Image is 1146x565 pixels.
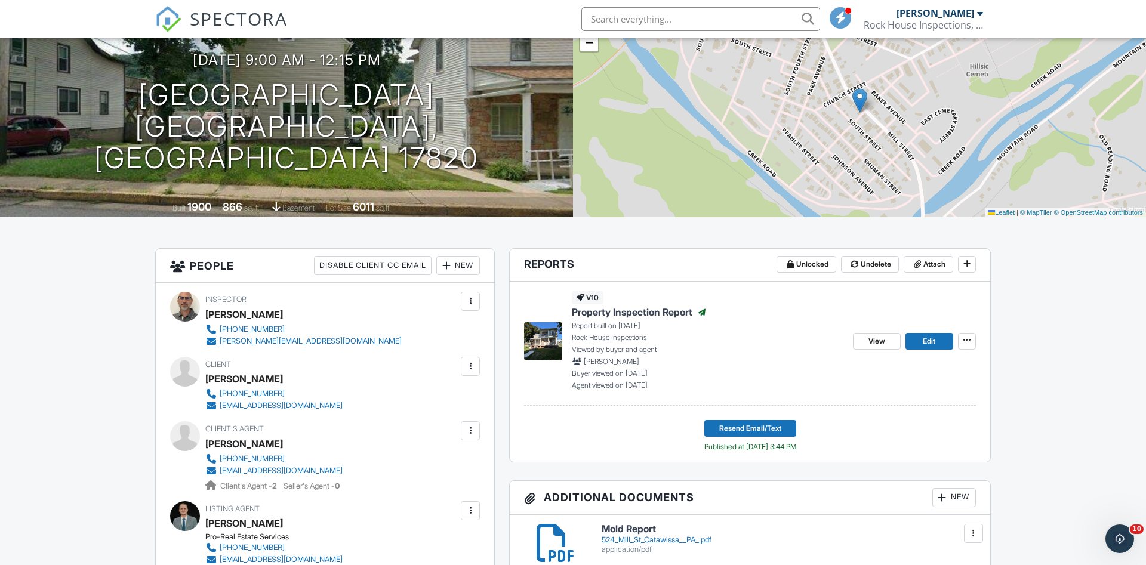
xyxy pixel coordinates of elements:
a: SPECTORA [155,16,288,41]
a: © OpenStreetMap contributors [1054,209,1143,216]
img: Marker [852,88,867,113]
span: 10 [1130,524,1144,534]
h3: People [156,249,494,283]
a: [EMAIL_ADDRESS][DOMAIN_NAME] [205,465,343,477]
h6: Mold Report [602,524,976,535]
a: [EMAIL_ADDRESS][DOMAIN_NAME] [205,400,343,412]
span: basement [282,203,315,212]
div: [PHONE_NUMBER] [220,325,285,334]
a: [PHONE_NUMBER] [205,388,343,400]
div: Rock House Inspections, LLC. [864,19,983,31]
span: Client's Agent - [220,481,279,490]
strong: 2 [272,481,277,490]
div: [PERSON_NAME] [205,305,283,323]
div: [EMAIL_ADDRESS][DOMAIN_NAME] [220,401,343,410]
div: [PERSON_NAME][EMAIL_ADDRESS][DOMAIN_NAME] [220,336,402,346]
input: Search everything... [581,7,820,31]
div: New [932,488,976,507]
div: [PERSON_NAME] [897,7,974,19]
iframe: Intercom live chat [1105,524,1134,553]
a: [PERSON_NAME] [205,435,283,453]
div: [EMAIL_ADDRESS][DOMAIN_NAME] [220,466,343,476]
div: Pro-Real Estate Services [205,532,352,542]
div: New [436,256,480,275]
a: Zoom out [580,33,598,51]
span: Inspector [205,295,247,304]
a: [PHONE_NUMBER] [205,542,343,554]
span: Listing Agent [205,504,260,513]
div: 6011 [353,200,374,213]
div: [PERSON_NAME] [205,370,283,388]
strong: 0 [335,481,340,490]
img: The Best Home Inspection Software - Spectora [155,6,181,32]
div: application/pdf [602,545,976,554]
span: Built [172,203,186,212]
a: Leaflet [988,209,1015,216]
div: 866 [223,200,242,213]
div: [PHONE_NUMBER] [220,389,285,399]
div: [PHONE_NUMBER] [220,454,285,464]
div: [EMAIL_ADDRESS][DOMAIN_NAME] [220,555,343,564]
a: © MapTiler [1020,209,1052,216]
div: [PHONE_NUMBER] [220,543,285,552]
span: SPECTORA [190,6,288,31]
span: Lot Size [326,203,351,212]
a: [PHONE_NUMBER] [205,323,402,335]
div: 524_Mill_St_Catawissa__PA_.pdf [602,535,976,545]
div: 1900 [187,200,211,213]
h3: Additional Documents [510,481,990,515]
a: [PERSON_NAME] [205,514,283,532]
span: sq. ft. [244,203,261,212]
a: [PERSON_NAME][EMAIL_ADDRESS][DOMAIN_NAME] [205,335,402,347]
span: Client [205,360,231,369]
span: Client's Agent [205,424,264,433]
a: [PHONE_NUMBER] [205,453,343,465]
span: | [1016,209,1018,216]
h1: [GEOGRAPHIC_DATA] [GEOGRAPHIC_DATA], [GEOGRAPHIC_DATA] 17820 [19,79,554,174]
div: Disable Client CC Email [314,256,432,275]
span: sq.ft. [376,203,391,212]
span: Seller's Agent - [284,481,340,490]
a: Mold Report 524_Mill_St_Catawissa__PA_.pdf application/pdf [602,524,976,554]
h3: [DATE] 9:00 am - 12:15 pm [193,52,381,68]
span: − [586,35,593,50]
